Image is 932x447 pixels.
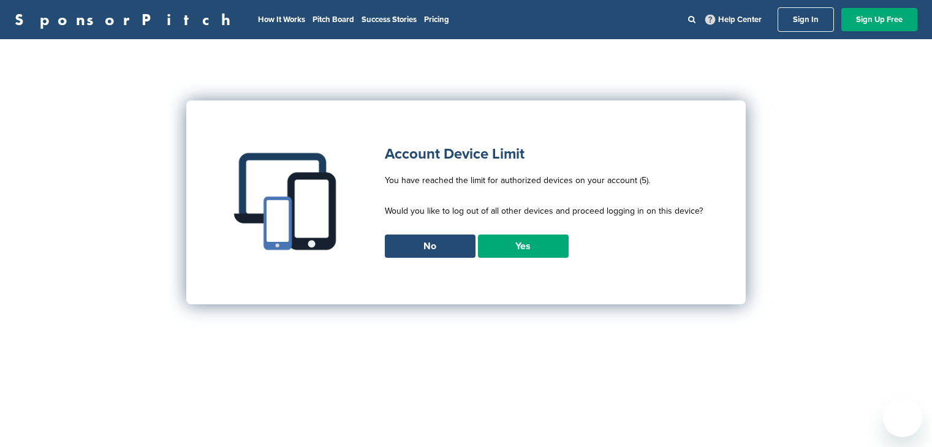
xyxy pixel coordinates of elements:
[778,7,834,32] a: Sign In
[313,15,354,24] a: Pitch Board
[424,15,449,24] a: Pricing
[703,12,764,27] a: Help Center
[229,143,346,260] img: Multiple devices
[385,235,475,258] a: No
[478,235,569,258] a: Yes
[385,173,703,235] p: You have reached the limit for authorized devices on your account (5). Would you like to log out ...
[883,398,922,437] iframe: Button to launch messaging window
[15,12,238,28] a: SponsorPitch
[362,15,417,24] a: Success Stories
[385,143,703,165] h1: Account Device Limit
[258,15,305,24] a: How It Works
[841,8,917,31] a: Sign Up Free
